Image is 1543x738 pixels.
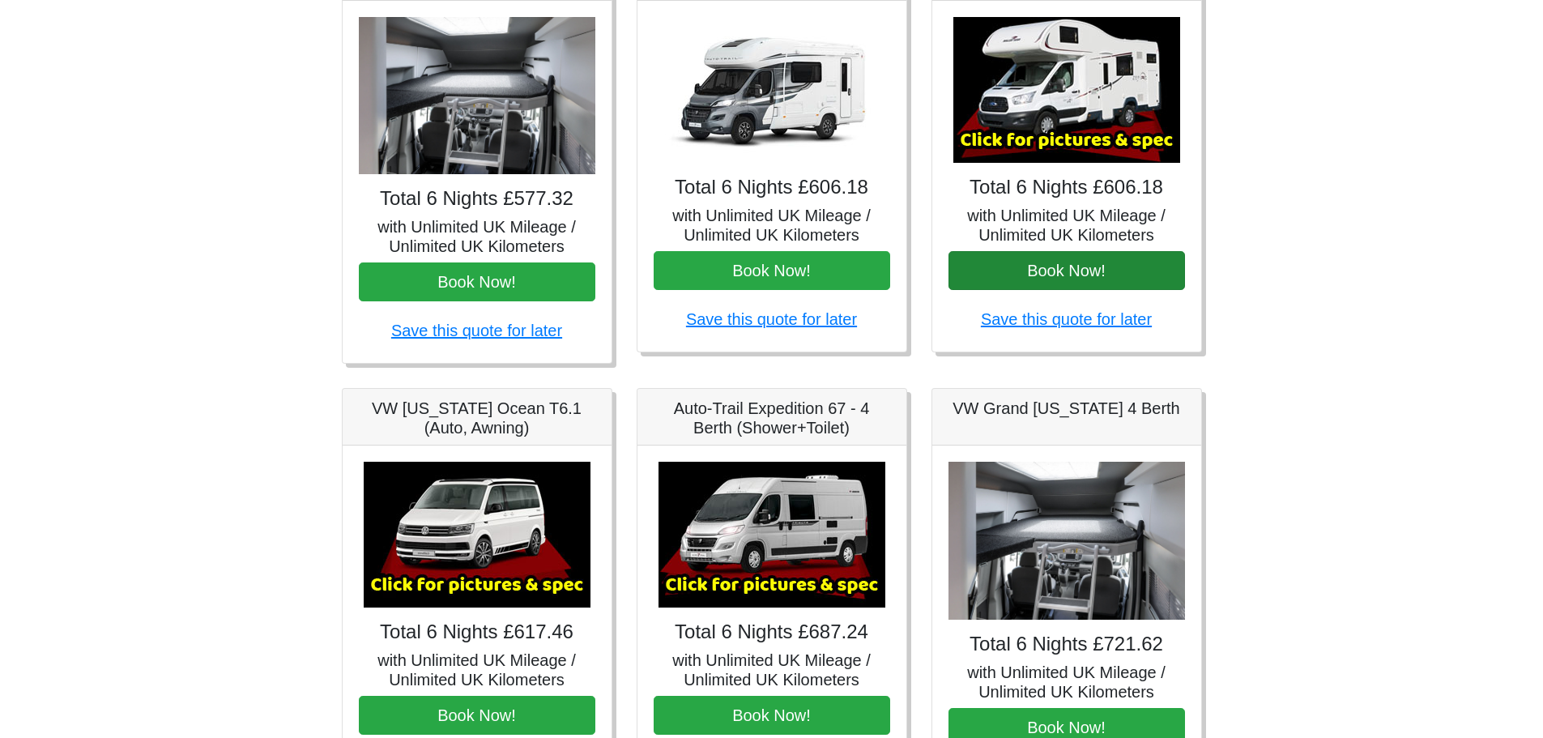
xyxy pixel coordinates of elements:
button: Book Now! [654,696,890,735]
h4: Total 6 Nights £606.18 [948,176,1185,199]
h4: Total 6 Nights £606.18 [654,176,890,199]
button: Book Now! [359,696,595,735]
img: VW California Ocean T6.1 (Auto, Awning) [364,462,590,608]
img: VW Grand California 4 Berth [948,462,1185,620]
h5: with Unlimited UK Mileage / Unlimited UK Kilometers [359,651,595,689]
img: VW Grand California 4 Berth [359,17,595,175]
button: Book Now! [654,251,890,290]
h5: with Unlimited UK Mileage / Unlimited UK Kilometers [654,206,890,245]
h4: Total 6 Nights £577.32 [359,187,595,211]
h5: Auto-Trail Expedition 67 - 4 Berth (Shower+Toilet) [654,399,890,437]
h5: with Unlimited UK Mileage / Unlimited UK Kilometers [654,651,890,689]
a: Save this quote for later [391,322,562,339]
h5: VW Grand [US_STATE] 4 Berth [948,399,1185,418]
a: Save this quote for later [981,310,1152,328]
button: Book Now! [948,251,1185,290]
button: Book Now! [359,262,595,301]
h4: Total 6 Nights £617.46 [359,621,595,644]
h5: with Unlimited UK Mileage / Unlimited UK Kilometers [948,206,1185,245]
h4: Total 6 Nights £721.62 [948,633,1185,656]
h5: VW [US_STATE] Ocean T6.1 (Auto, Awning) [359,399,595,437]
h4: Total 6 Nights £687.24 [654,621,890,644]
h5: with Unlimited UK Mileage / Unlimited UK Kilometers [948,663,1185,702]
a: Save this quote for later [686,310,857,328]
h5: with Unlimited UK Mileage / Unlimited UK Kilometers [359,217,595,256]
img: Auto-Trail Expedition 67 - 4 Berth (Shower+Toilet) [659,462,885,608]
img: Auto-trail Imala 615 - 4 Berth [659,17,885,163]
img: Ford Zefiro 675 - 6 Berth (Shower+Toilet) [953,17,1180,163]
